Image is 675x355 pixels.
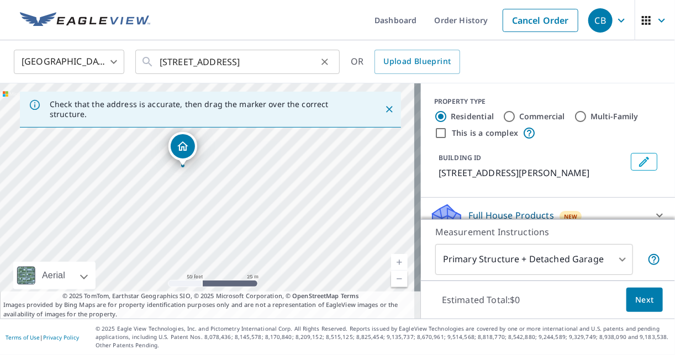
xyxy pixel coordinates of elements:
p: Full House Products [468,209,554,222]
a: Terms [341,292,359,300]
p: Check that the address is accurate, then drag the marker over the correct structure. [50,99,365,119]
label: Residential [451,111,494,122]
div: Full House ProductsNew [430,202,666,229]
p: | [6,334,79,341]
p: © 2025 Eagle View Technologies, Inc. and Pictometry International Corp. All Rights Reserved. Repo... [96,325,669,349]
span: Next [635,293,654,307]
div: PROPERTY TYPE [434,97,662,107]
input: Search by address or latitude-longitude [160,46,317,77]
span: © 2025 TomTom, Earthstar Geographics SIO, © 2025 Microsoft Corporation, © [62,292,359,301]
button: Close [382,102,397,116]
button: Edit building 1 [631,153,657,171]
div: Aerial [13,262,96,289]
a: Current Level 19, Zoom Out [391,271,408,287]
div: OR [351,50,460,74]
img: EV Logo [20,12,150,29]
a: Privacy Policy [43,333,79,341]
p: [STREET_ADDRESS][PERSON_NAME] [439,166,626,179]
div: [GEOGRAPHIC_DATA] [14,46,124,77]
div: Aerial [39,262,68,289]
span: Upload Blueprint [383,55,451,68]
span: New [564,212,578,221]
a: Cancel Order [503,9,578,32]
button: Next [626,288,663,312]
p: Estimated Total: $0 [433,288,529,312]
div: Primary Structure + Detached Garage [435,244,633,275]
label: Commercial [519,111,565,122]
p: BUILDING ID [439,153,481,162]
div: CB [588,8,613,33]
a: Upload Blueprint [375,50,460,74]
a: Current Level 19, Zoom In [391,254,408,271]
label: Multi-Family [590,111,639,122]
p: Measurement Instructions [435,225,661,239]
a: OpenStreetMap [292,292,339,300]
button: Clear [317,54,333,70]
label: This is a complex [452,128,518,139]
span: Your report will include the primary structure and a detached garage if one exists. [647,253,661,266]
div: Dropped pin, building 1, Residential property, 502 North St Tallulah, LA 71282 [168,132,197,166]
a: Terms of Use [6,333,40,341]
